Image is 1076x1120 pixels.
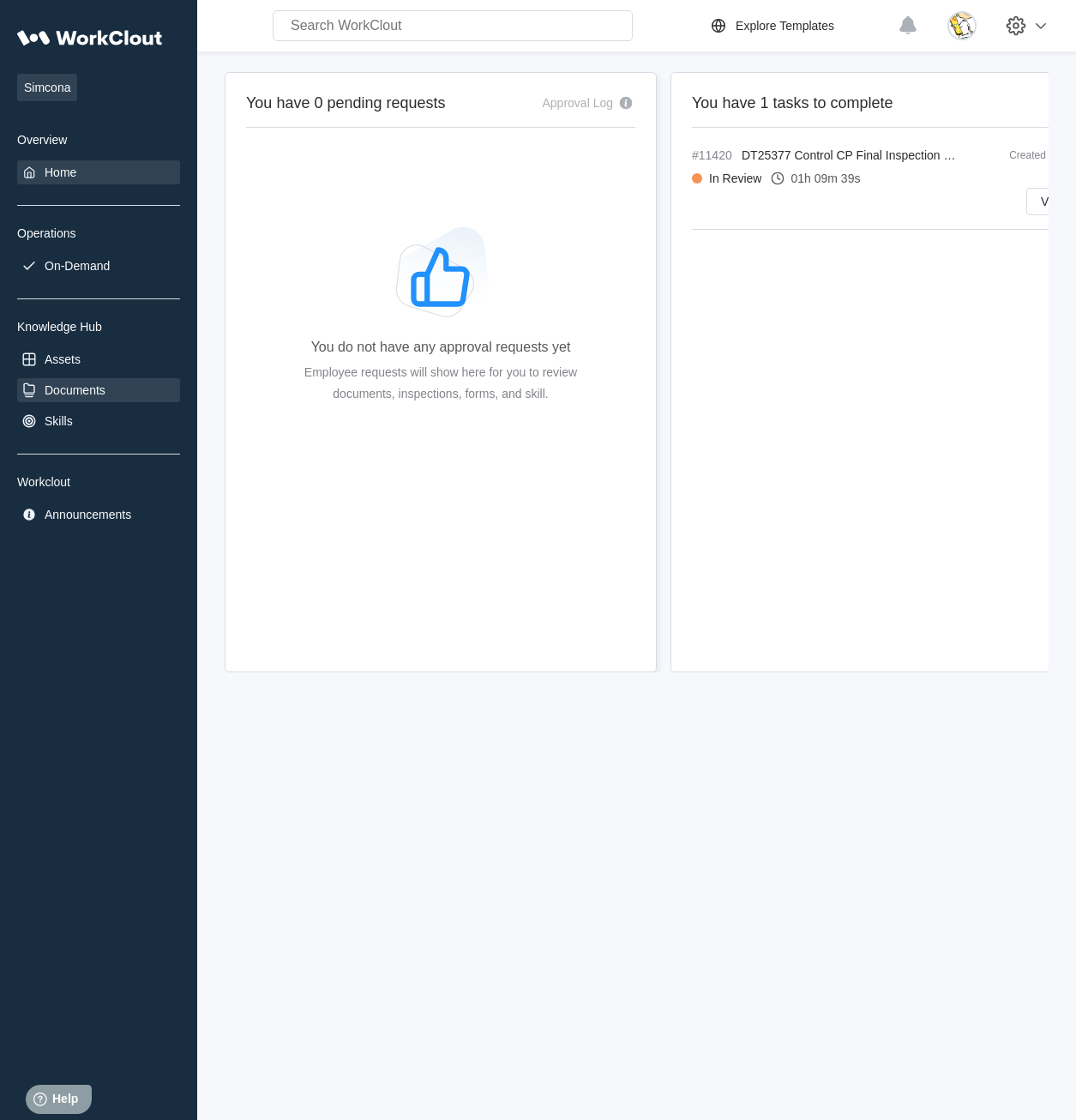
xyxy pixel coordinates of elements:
img: download.jpg [947,11,977,40]
a: Home [17,160,180,184]
div: Overview [17,133,180,147]
span: DT25377 Control CP Final Inspection - [742,148,956,162]
h2: You have 0 pending requests [246,93,446,113]
a: Documents [17,378,180,402]
div: Assets [45,352,81,366]
div: Documents [45,383,105,397]
span: View [1041,196,1067,208]
div: Knowledge Hub [17,320,180,334]
span: #11420 [692,148,735,162]
a: Announcements [17,503,180,527]
div: 01h 09m 39s [790,172,860,185]
a: Skills [17,409,180,433]
div: Skills [45,414,73,428]
div: You do not have any approval requests yet [311,340,571,355]
div: Operations [17,226,180,240]
a: Assets [17,347,180,371]
div: Workclout [17,475,180,489]
div: Explore Templates [736,19,834,33]
div: On-Demand [45,259,110,273]
a: On-Demand [17,254,180,278]
a: Explore Templates [708,15,889,36]
div: Approval Log [542,96,613,110]
span: Simcona [17,74,77,101]
div: Employee requests will show here for you to review documents, inspections, forms, and skill. [274,362,608,405]
div: Home [45,166,76,179]
div: Announcements [45,508,131,521]
input: Search WorkClout [273,10,633,41]
div: In Review [709,172,761,185]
